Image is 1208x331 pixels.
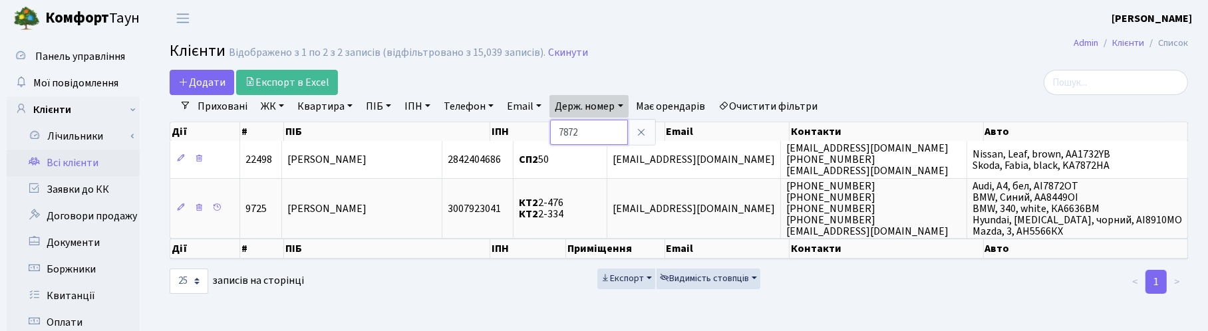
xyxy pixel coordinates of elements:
b: Комфорт [45,7,109,29]
span: Експорт [601,272,644,285]
a: Має орендарів [631,95,711,118]
a: ПІБ [361,95,396,118]
button: Видимість стовпців [657,269,760,289]
th: ІПН [490,239,566,259]
a: Email [502,95,547,118]
span: Мої повідомлення [33,76,118,90]
a: Телефон [438,95,499,118]
a: Експорт в Excel [236,70,338,95]
span: [EMAIL_ADDRESS][DOMAIN_NAME] [PHONE_NUMBER] [EMAIL_ADDRESS][DOMAIN_NAME] [786,141,949,178]
span: 3007923041 [448,201,501,216]
a: ЖК [255,95,289,118]
th: Email [665,239,790,259]
th: Контакти [790,122,984,141]
a: Квитанції [7,282,140,309]
th: ПІБ [284,122,490,141]
span: [EMAIL_ADDRESS][DOMAIN_NAME] [613,201,775,216]
a: Клієнти [1112,36,1144,50]
input: Пошук... [1044,70,1188,95]
li: Список [1144,36,1188,51]
a: Лічильники [15,123,140,150]
th: ІПН [490,122,566,141]
b: СП2 [519,152,538,167]
b: [PERSON_NAME] [1112,11,1192,26]
img: logo.png [13,5,40,32]
th: # [240,122,285,141]
th: Контакти [790,239,984,259]
a: Клієнти [7,96,140,123]
a: Скинути [548,47,588,59]
span: 2842404686 [448,152,501,167]
th: Авто [984,239,1189,259]
th: # [240,239,285,259]
span: [PERSON_NAME] [287,152,367,167]
label: записів на сторінці [170,269,304,294]
a: Панель управління [7,43,140,70]
select: записів на сторінці [170,269,208,294]
span: 9725 [245,201,267,216]
span: Таун [45,7,140,30]
th: Дії [170,239,240,259]
span: [PERSON_NAME] [287,201,367,216]
span: Audi, A4, бел, AI7872ОТ BMW, Синий, АА8449ОІ BMW, 340, white, КА6636ВМ Hyundai, [MEDICAL_DATA], ч... [973,179,1182,239]
a: Всі клієнти [7,150,140,176]
span: 2-476 2-334 [519,195,563,221]
span: Видимість стовпців [660,272,749,285]
button: Експорт [597,269,655,289]
a: ІПН [399,95,436,118]
nav: breadcrumb [1054,29,1208,57]
b: КТ2 [519,207,538,221]
a: Додати [170,70,234,95]
span: Панель управління [35,49,125,64]
span: Додати [178,75,226,90]
a: Договори продажу [7,203,140,229]
a: Держ. номер [549,95,628,118]
span: Nissan, Leaf, brown, AA1732YB Skoda, Fabia, black, KA7872HA [973,147,1110,173]
th: Email [665,122,790,141]
a: Боржники [7,256,140,282]
span: 50 [519,152,549,167]
a: Приховані [192,95,253,118]
th: Авто [984,122,1189,141]
a: Мої повідомлення [7,70,140,96]
a: Квартира [292,95,358,118]
span: [EMAIL_ADDRESS][DOMAIN_NAME] [613,152,775,167]
a: [PERSON_NAME] [1112,11,1192,27]
a: Документи [7,229,140,256]
span: 22498 [245,152,272,167]
th: Приміщення [566,239,665,259]
div: Відображено з 1 по 2 з 2 записів (відфільтровано з 15,039 записів). [229,47,545,59]
th: Дії [170,122,240,141]
a: Admin [1074,36,1098,50]
button: Переключити навігацію [166,7,200,29]
th: ПІБ [284,239,490,259]
a: Очистити фільтри [714,95,824,118]
span: [PHONE_NUMBER] [PHONE_NUMBER] [PHONE_NUMBER] [PHONE_NUMBER] [EMAIL_ADDRESS][DOMAIN_NAME] [786,179,949,239]
span: Клієнти [170,39,226,62]
b: КТ2 [519,195,538,210]
a: Заявки до КК [7,176,140,203]
a: 1 [1145,270,1167,294]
